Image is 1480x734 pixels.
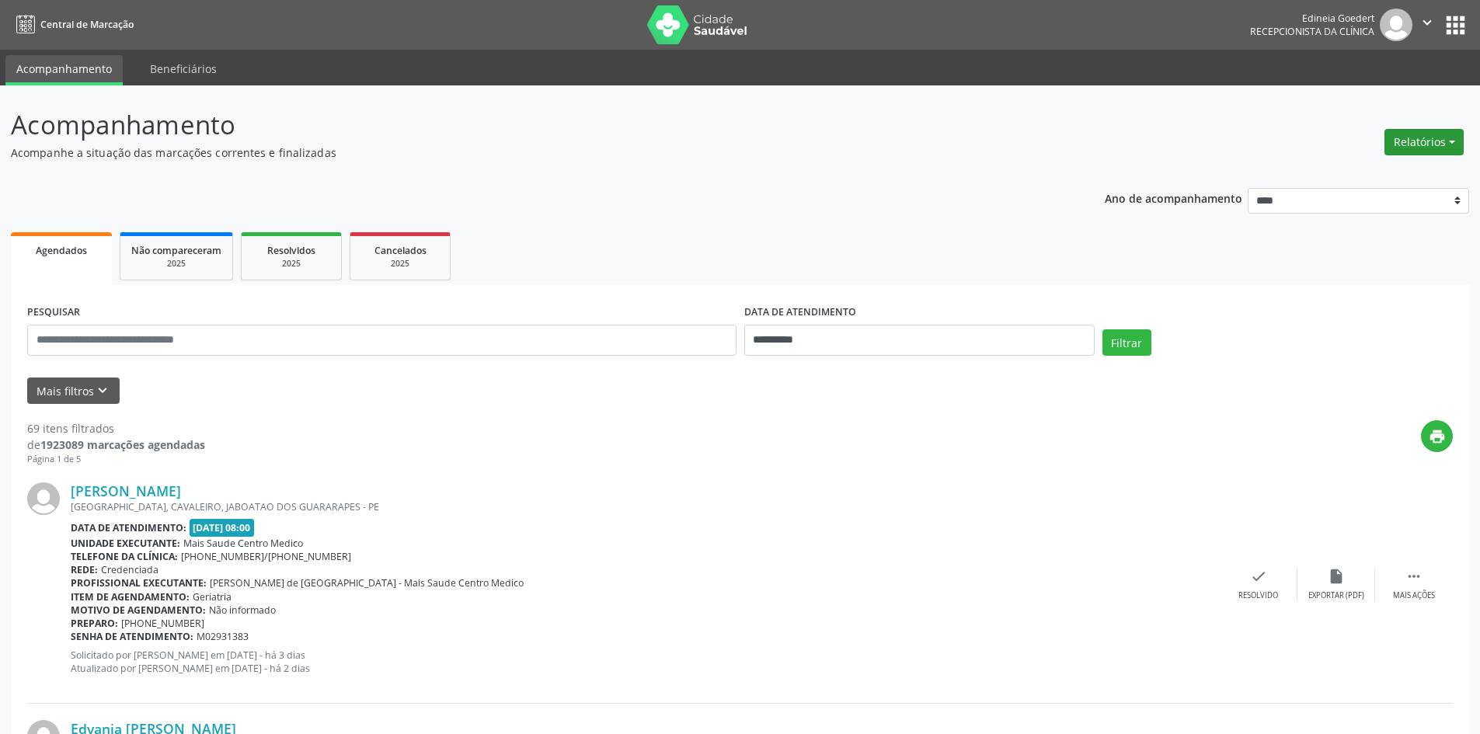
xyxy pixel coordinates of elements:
span: Não informado [209,604,276,617]
b: Telefone da clínica: [71,550,178,563]
b: Senha de atendimento: [71,630,193,643]
div: 69 itens filtrados [27,420,205,437]
p: Ano de acompanhamento [1105,188,1242,207]
button:  [1412,9,1442,41]
i: keyboard_arrow_down [94,382,111,399]
b: Rede: [71,563,98,576]
b: Profissional executante: [71,576,207,590]
div: 2025 [252,258,330,270]
div: Mais ações [1393,590,1435,601]
button: Filtrar [1102,329,1151,356]
div: 2025 [361,258,439,270]
div: Edineia Goedert [1250,12,1374,25]
span: Mais Saude Centro Medico [183,537,303,550]
button: apps [1442,12,1469,39]
div: [GEOGRAPHIC_DATA], CAVALEIRO, JABOATAO DOS GUARARAPES - PE [71,500,1220,513]
span: Não compareceram [131,244,221,257]
div: 2025 [131,258,221,270]
div: Exportar (PDF) [1308,590,1364,601]
span: Credenciada [101,563,158,576]
strong: 1923089 marcações agendadas [40,437,205,452]
div: Página 1 de 5 [27,453,205,466]
b: Data de atendimento: [71,521,186,534]
img: img [27,482,60,515]
span: Agendados [36,244,87,257]
span: [PHONE_NUMBER] [121,617,204,630]
i:  [1419,14,1436,31]
p: Acompanhamento [11,106,1032,144]
span: Central de Marcação [40,18,134,31]
span: [PHONE_NUMBER]/[PHONE_NUMBER] [181,550,351,563]
b: Motivo de agendamento: [71,604,206,617]
span: [PERSON_NAME] de [GEOGRAPHIC_DATA] - Mais Saude Centro Medico [210,576,524,590]
b: Preparo: [71,617,118,630]
label: DATA DE ATENDIMENTO [744,301,856,325]
p: Solicitado por [PERSON_NAME] em [DATE] - há 3 dias Atualizado por [PERSON_NAME] em [DATE] - há 2 ... [71,649,1220,675]
img: img [1380,9,1412,41]
button: print [1421,420,1453,452]
a: Acompanhamento [5,55,123,85]
span: [DATE] 08:00 [190,519,255,537]
p: Acompanhe a situação das marcações correntes e finalizadas [11,144,1032,161]
i: check [1250,568,1267,585]
b: Item de agendamento: [71,590,190,604]
i: insert_drive_file [1328,568,1345,585]
span: Cancelados [374,244,427,257]
label: PESQUISAR [27,301,80,325]
i: print [1429,428,1446,445]
a: [PERSON_NAME] [71,482,181,499]
span: Resolvidos [267,244,315,257]
span: M02931383 [197,630,249,643]
button: Mais filtroskeyboard_arrow_down [27,377,120,405]
span: Recepcionista da clínica [1250,25,1374,38]
i:  [1405,568,1423,585]
span: Geriatria [193,590,232,604]
div: de [27,437,205,453]
b: Unidade executante: [71,537,180,550]
div: Resolvido [1238,590,1278,601]
a: Central de Marcação [11,12,134,37]
a: Beneficiários [139,55,228,82]
button: Relatórios [1384,129,1464,155]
